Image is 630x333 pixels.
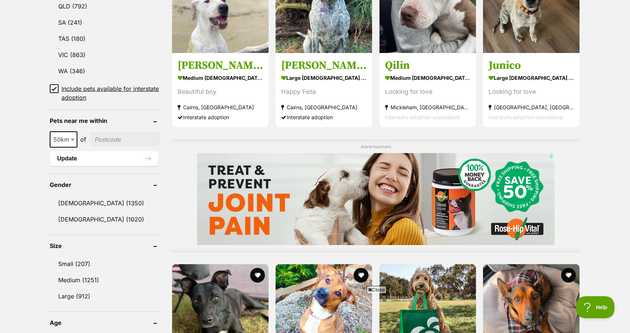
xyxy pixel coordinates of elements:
[50,319,160,326] header: Age
[489,72,574,83] strong: large [DEMOGRAPHIC_DATA] Dog
[178,72,263,83] strong: medium [DEMOGRAPHIC_DATA] Dog
[50,181,160,188] header: Gender
[385,59,470,72] h3: Qilin
[576,296,615,318] iframe: Help Scout Beacon - Open
[50,117,160,124] header: Pets near me within
[50,134,77,145] span: 50km
[50,242,160,249] header: Size
[50,272,160,288] a: Medium (1251)
[178,59,263,72] h3: [PERSON_NAME]
[197,153,554,245] iframe: Advertisement
[367,286,386,293] span: Close
[80,135,86,144] span: of
[136,296,494,329] iframe: Advertisement
[250,268,265,283] button: favourite
[50,288,160,304] a: Large (912)
[50,31,160,46] a: TAS (180)
[281,112,367,122] div: Interstate adoption
[489,114,563,120] span: Interstate adoption unavailable
[483,53,580,128] a: Junico large [DEMOGRAPHIC_DATA] Dog Looking for love [GEOGRAPHIC_DATA], [GEOGRAPHIC_DATA] Interst...
[385,114,460,120] span: Interstate adoption unavailable
[50,195,160,211] a: [DEMOGRAPHIC_DATA] (1350)
[489,87,574,97] div: Looking for love
[89,132,160,146] input: postcode
[50,151,158,166] button: Update
[385,102,470,112] strong: Mickleham, [GEOGRAPHIC_DATA]
[489,59,574,72] h3: Junico
[50,131,77,148] span: 50km
[178,102,263,112] strong: Cairns, [GEOGRAPHIC_DATA]
[276,53,372,128] a: [PERSON_NAME] large [DEMOGRAPHIC_DATA] Dog Happy Fella Cairns, [GEOGRAPHIC_DATA] Interstate adoption
[62,84,160,102] span: Include pets available for interstate adoption
[50,47,160,63] a: VIC (863)
[50,212,160,227] a: [DEMOGRAPHIC_DATA] (1020)
[172,53,269,128] a: [PERSON_NAME] medium [DEMOGRAPHIC_DATA] Dog Beautiful boy Cairns, [GEOGRAPHIC_DATA] Interstate ad...
[281,87,367,97] div: Happy Fella
[178,87,263,97] div: Beautiful boy
[385,87,470,97] div: Looking for love
[561,268,576,283] button: favourite
[385,72,470,83] strong: medium [DEMOGRAPHIC_DATA] Dog
[281,72,367,83] strong: large [DEMOGRAPHIC_DATA] Dog
[489,102,574,112] strong: [GEOGRAPHIC_DATA], [GEOGRAPHIC_DATA]
[354,268,369,283] button: favourite
[50,84,160,102] a: Include pets available for interstate adoption
[50,15,160,30] a: SA (241)
[281,59,367,72] h3: [PERSON_NAME]
[171,139,580,252] div: Advertisement
[379,53,476,128] a: Qilin medium [DEMOGRAPHIC_DATA] Dog Looking for love Mickleham, [GEOGRAPHIC_DATA] Interstate adop...
[50,63,160,79] a: WA (346)
[50,256,160,272] a: Small (207)
[281,102,367,112] strong: Cairns, [GEOGRAPHIC_DATA]
[178,112,263,122] div: Interstate adoption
